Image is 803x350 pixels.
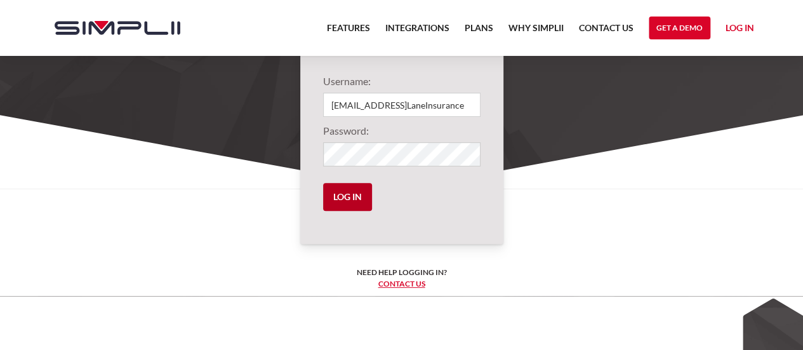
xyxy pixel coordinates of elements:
label: Password: [323,123,481,138]
a: Contact US [579,20,634,43]
a: Log in [726,20,754,39]
a: Get a Demo [649,17,710,39]
h6: Need help logging in? ‍ [357,267,447,290]
input: Log in [323,183,372,211]
a: Contact us [378,279,425,288]
a: Integrations [385,20,449,43]
form: Login [323,74,481,221]
a: Features [327,20,370,43]
a: Plans [465,20,493,43]
label: Username: [323,74,481,89]
img: Simplii [55,21,180,35]
a: Why Simplii [508,20,564,43]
